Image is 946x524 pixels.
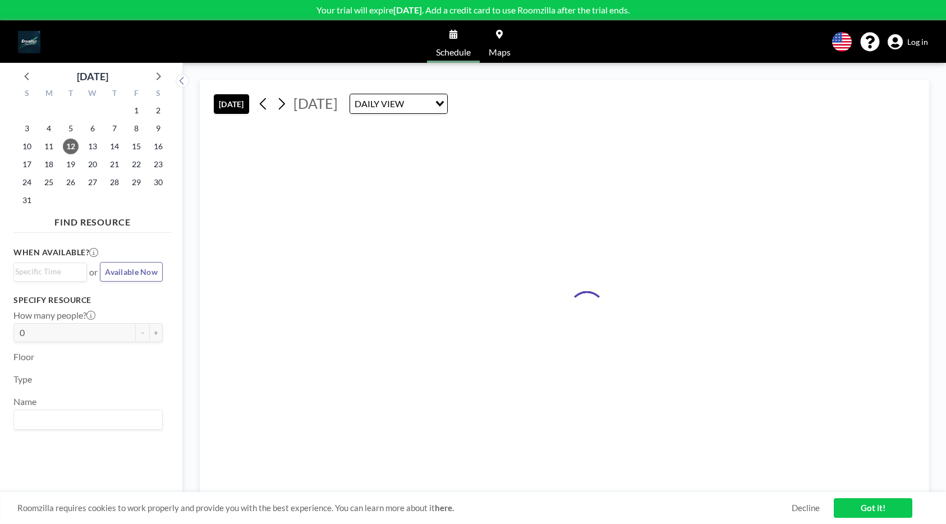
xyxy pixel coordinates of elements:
button: + [149,323,163,342]
span: Schedule [436,48,471,57]
span: Tuesday, August 12, 2025 [63,139,79,154]
span: Sunday, August 10, 2025 [19,139,35,154]
span: Monday, August 11, 2025 [41,139,57,154]
span: Monday, August 18, 2025 [41,157,57,172]
label: Type [13,374,32,385]
span: Maps [489,48,511,57]
div: Search for option [350,94,447,113]
a: Maps [480,21,520,63]
span: Sunday, August 3, 2025 [19,121,35,136]
input: Search for option [15,265,80,278]
a: Got it! [834,498,912,518]
div: T [103,87,125,102]
a: here. [435,503,454,513]
a: Schedule [427,21,480,63]
span: Saturday, August 9, 2025 [150,121,166,136]
div: F [125,87,147,102]
span: Monday, August 4, 2025 [41,121,57,136]
span: Friday, August 22, 2025 [128,157,144,172]
span: Friday, August 1, 2025 [128,103,144,118]
span: Wednesday, August 27, 2025 [85,174,100,190]
span: Monday, August 25, 2025 [41,174,57,190]
span: Thursday, August 21, 2025 [107,157,122,172]
span: Available Now [105,267,158,277]
a: Decline [792,503,820,513]
div: [DATE] [77,68,108,84]
span: Tuesday, August 5, 2025 [63,121,79,136]
span: Friday, August 29, 2025 [128,174,144,190]
label: Name [13,396,36,407]
span: [DATE] [293,95,338,112]
span: Friday, August 8, 2025 [128,121,144,136]
div: M [38,87,60,102]
div: W [82,87,104,102]
span: Tuesday, August 26, 2025 [63,174,79,190]
img: organization-logo [18,31,40,53]
div: S [16,87,38,102]
label: Floor [13,351,34,362]
b: [DATE] [393,4,422,15]
input: Search for option [15,412,156,427]
button: - [136,323,149,342]
div: Search for option [14,263,86,280]
span: Wednesday, August 13, 2025 [85,139,100,154]
span: Saturday, August 2, 2025 [150,103,166,118]
span: Sunday, August 31, 2025 [19,192,35,208]
span: Saturday, August 16, 2025 [150,139,166,154]
h3: Specify resource [13,295,163,305]
span: Sunday, August 17, 2025 [19,157,35,172]
span: Tuesday, August 19, 2025 [63,157,79,172]
div: Search for option [14,410,162,429]
span: Thursday, August 14, 2025 [107,139,122,154]
span: Wednesday, August 20, 2025 [85,157,100,172]
span: or [89,266,98,278]
input: Search for option [407,96,429,111]
span: Friday, August 15, 2025 [128,139,144,154]
h4: FIND RESOURCE [13,212,172,228]
span: Wednesday, August 6, 2025 [85,121,100,136]
span: Log in [907,37,928,47]
span: DAILY VIEW [352,96,406,111]
span: Thursday, August 7, 2025 [107,121,122,136]
div: T [60,87,82,102]
span: Roomzilla requires cookies to work properly and provide you with the best experience. You can lea... [17,503,792,513]
button: Available Now [100,262,163,282]
span: Saturday, August 30, 2025 [150,174,166,190]
span: Saturday, August 23, 2025 [150,157,166,172]
a: Log in [888,34,928,50]
span: Thursday, August 28, 2025 [107,174,122,190]
button: [DATE] [214,94,249,114]
span: Sunday, August 24, 2025 [19,174,35,190]
div: S [147,87,169,102]
label: How many people? [13,310,95,321]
